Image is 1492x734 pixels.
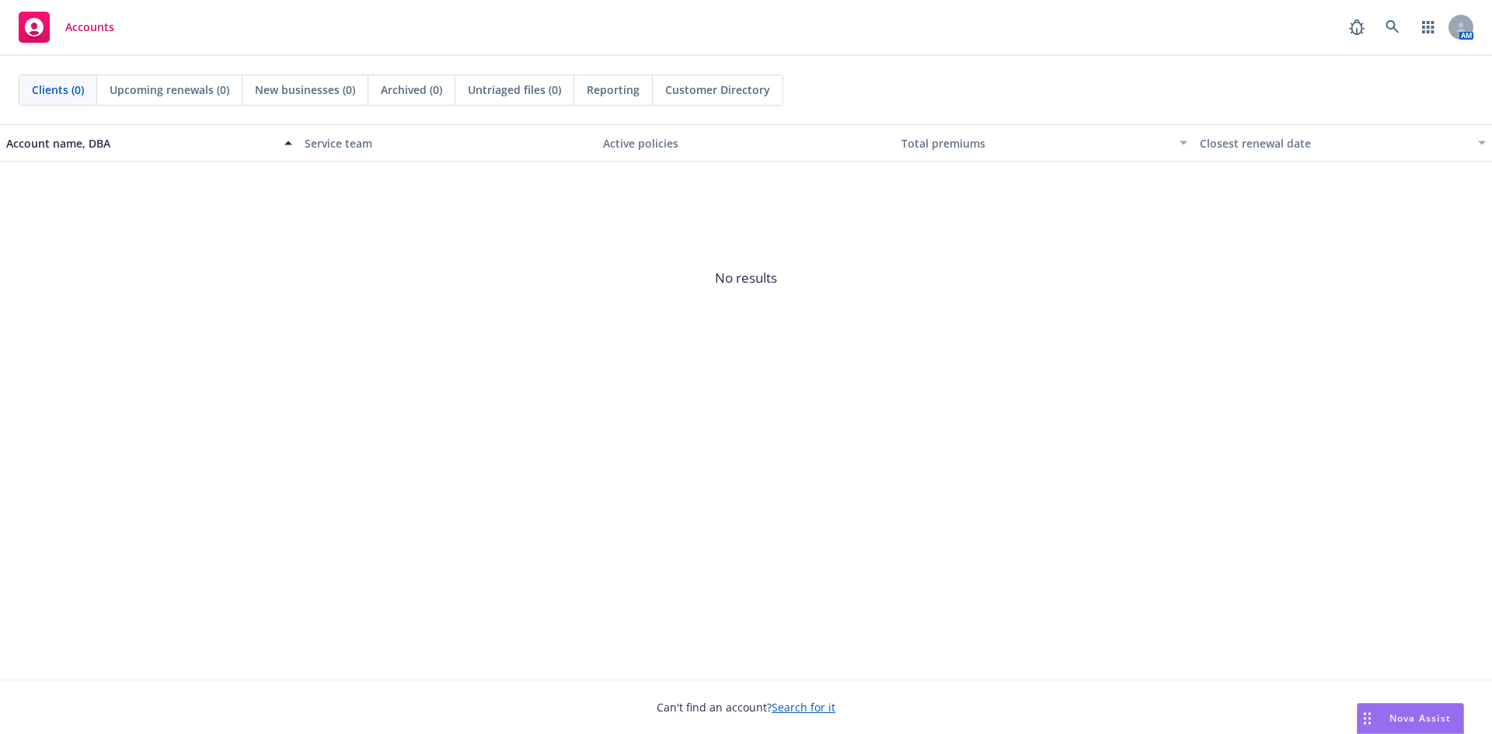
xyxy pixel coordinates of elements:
button: Service team [298,124,597,162]
button: Active policies [597,124,895,162]
button: Nova Assist [1357,703,1464,734]
span: Clients (0) [32,82,84,98]
button: Closest renewal date [1194,124,1492,162]
a: Search for it [772,700,835,715]
span: Nova Assist [1389,711,1451,725]
span: Accounts [65,21,114,33]
div: Drag to move [1358,704,1377,733]
div: Account name, DBA [6,135,275,151]
a: Search [1377,12,1408,43]
div: Service team [305,135,591,151]
div: Active policies [603,135,889,151]
span: New businesses (0) [255,82,355,98]
div: Total premiums [901,135,1170,151]
a: Accounts [12,5,120,49]
a: Report a Bug [1341,12,1372,43]
button: Total premiums [895,124,1194,162]
span: Untriaged files (0) [468,82,561,98]
div: Closest renewal date [1200,135,1469,151]
span: Reporting [587,82,640,98]
span: Can't find an account? [657,699,835,715]
span: Upcoming renewals (0) [110,82,229,98]
span: Archived (0) [381,82,442,98]
span: Customer Directory [665,82,770,98]
a: Switch app [1413,12,1444,43]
